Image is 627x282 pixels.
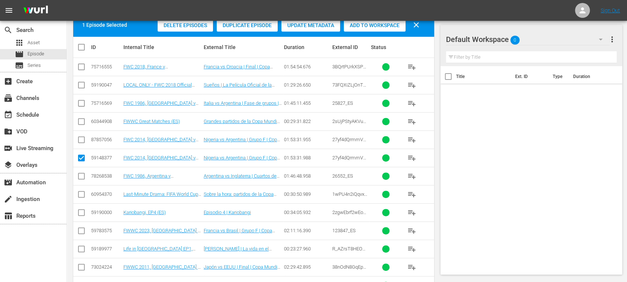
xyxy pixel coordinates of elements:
[204,173,279,190] a: Argentina vs Inglaterra | Cuartos de final | Copa Mundial de la FIFA México 1986™ | Partido completo
[407,135,416,144] span: playlist_add
[332,100,353,106] span: 25827_ES
[403,167,421,185] button: playlist_add
[91,173,121,179] div: 78268538
[4,195,13,204] span: Ingestion
[123,119,180,124] a: FWWC Great Matches (ES)
[403,204,421,221] button: playlist_add
[407,153,416,162] span: playlist_add
[15,61,24,70] span: Series
[123,191,201,202] a: Last-Minute Drama: FIFA World Cup™ Matches Decided at the End (ES)
[332,210,368,221] span: 2zgwEbrf2wEos4GrRQlPQm_ES
[204,155,280,172] a: Nigeria vs Argentina | Grupo F | Copa Mundial de la FIFA Brasil 2014™ | Partido completo
[204,191,277,208] a: Sobre la hora: partidos de la Copa Mundial de la FIFA™ resueltos en el final
[403,113,421,130] button: playlist_add
[4,26,13,35] span: Search
[204,137,280,153] a: Nigeria vs Argentina | Grupo F | Copa Mundial de la FIFA Brasil 2014™ | Partido completo
[332,264,368,275] span: 38nOdN8GqEpUioCBLZBR2f_ES
[4,178,13,187] span: Automation
[91,191,121,197] div: 60954370
[344,18,405,32] button: Add to Workspace
[28,50,44,58] span: Episode
[284,264,330,270] div: 02:29:42.895
[407,99,416,108] span: playlist_add
[446,29,610,50] div: Default Workspace
[284,191,330,197] div: 00:30:50.989
[123,100,199,117] a: FWC 1986, [GEOGRAPHIC_DATA] v [GEOGRAPHIC_DATA], Group Stage - FMR (ES)
[91,264,121,270] div: 73024224
[91,44,121,50] div: ID
[4,161,13,169] span: Overlays
[407,81,416,90] span: playlist_add
[123,210,166,215] a: Kariobangi, EP4 (ES)
[123,173,200,190] a: FWC 1986, Argentina v [GEOGRAPHIC_DATA], Quarter-Finals - FMR (ES)
[407,190,416,199] span: playlist_add
[608,30,617,48] button: more_vert
[204,100,282,123] a: Italia vs Argentina | Fase de grupos | Copa Mundial de la FIFA [GEOGRAPHIC_DATA] 1986™ | Partido ...
[123,246,195,263] a: Life in [GEOGRAPHIC_DATA] EP1, [GEOGRAPHIC_DATA] ([GEOGRAPHIC_DATA])
[15,38,24,47] span: Asset
[284,119,330,124] div: 00:29:31.822
[204,119,281,130] a: Grandes partidos de la Copa Mundial Femenina de la FIFA™
[601,7,620,13] a: Sign Out
[204,210,251,215] a: Episodio 4 | Kariobangi
[332,246,368,257] span: R_AZrsT8HEOQz56p_W1B5Q_ES
[284,100,330,106] div: 01:45:11.455
[569,66,613,87] th: Duration
[4,77,13,86] span: Create
[28,39,40,46] span: Asset
[15,50,24,59] span: Episode
[123,228,201,239] a: FWWC 2023, [GEOGRAPHIC_DATA] v [GEOGRAPHIC_DATA] (ES)
[123,82,195,93] a: LOCAL ONLY - FWC 2018 Official Film, Dreams (ES)
[407,263,416,272] span: playlist_add
[4,144,13,153] span: Live Streaming
[407,62,416,71] span: playlist_add
[91,82,121,88] div: 59190047
[412,20,421,29] span: clear
[284,210,330,215] div: 00:34:05.932
[204,228,275,250] a: Francia vs Brasil | Grupo F | Copa Mundial Femenina de la FIFA Australia & [GEOGRAPHIC_DATA] 2023...
[217,22,278,28] span: Duplicate Episode
[403,149,421,167] button: playlist_add
[284,137,330,142] div: 01:53:31.955
[407,172,416,181] span: playlist_add
[332,191,367,202] span: 1wPU4n2iQqvxzMBqsAzdxk_ES
[281,18,340,32] button: Update Metadata
[332,155,368,166] span: 27yf4dQrmmVwjDdmLx3JUI_ES
[332,64,366,75] span: 3BQrtPUrkXSPDs5n6jgbUG_ES
[548,66,569,87] th: Type
[204,44,282,50] div: External Title
[123,155,198,166] a: FWC 2014, [GEOGRAPHIC_DATA] v [GEOGRAPHIC_DATA] (ES)
[284,228,330,233] div: 02:11:16.390
[91,137,121,142] div: 87857056
[4,110,13,119] span: Schedule
[91,246,121,252] div: 59189977
[403,258,421,276] button: playlist_add
[403,58,421,76] button: playlist_add
[82,21,127,29] div: 1 Episode Selected
[403,76,421,94] button: playlist_add
[91,228,121,233] div: 59783575
[284,64,330,69] div: 01:54:54.676
[332,119,366,130] span: 2sUjPStyAKVuZ53HDmt6VS_ES
[403,185,421,203] button: playlist_add
[456,66,511,87] th: Title
[91,210,121,215] div: 59190000
[403,94,421,112] button: playlist_add
[332,228,356,233] span: 123847_ES
[407,226,416,235] span: playlist_add
[284,82,330,88] div: 01:29:26.650
[123,137,199,153] a: FWC 2014, [GEOGRAPHIC_DATA] v [GEOGRAPHIC_DATA], Group Stage - FMR (ES)
[407,244,416,253] span: playlist_add
[284,44,330,50] div: Duration
[4,94,13,103] span: Channels
[510,32,520,48] span: 0
[371,44,401,50] div: Status
[332,82,366,93] span: 73FQXiZLjOnTD6RqSbrixE_ES
[511,66,548,87] th: Ext. ID
[403,131,421,149] button: playlist_add
[158,22,213,28] span: Delete Episodes
[344,22,405,28] span: Add to Workspace
[407,208,416,217] span: playlist_add
[91,64,121,69] div: 75716555
[332,44,369,50] div: External ID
